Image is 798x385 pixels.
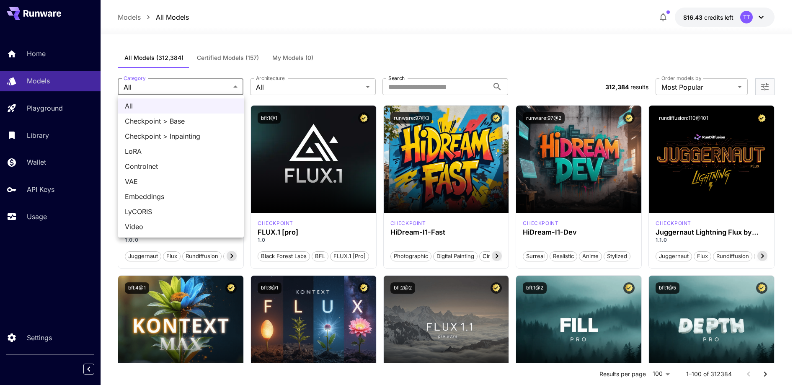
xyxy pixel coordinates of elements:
span: Video [125,222,237,232]
span: Embeddings [125,191,237,202]
span: Controlnet [125,161,237,171]
span: All [125,101,237,111]
span: LyCORIS [125,207,237,217]
span: Checkpoint > Inpainting [125,131,237,141]
span: VAE [125,176,237,186]
span: Checkpoint > Base [125,116,237,126]
span: LoRA [125,146,237,156]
